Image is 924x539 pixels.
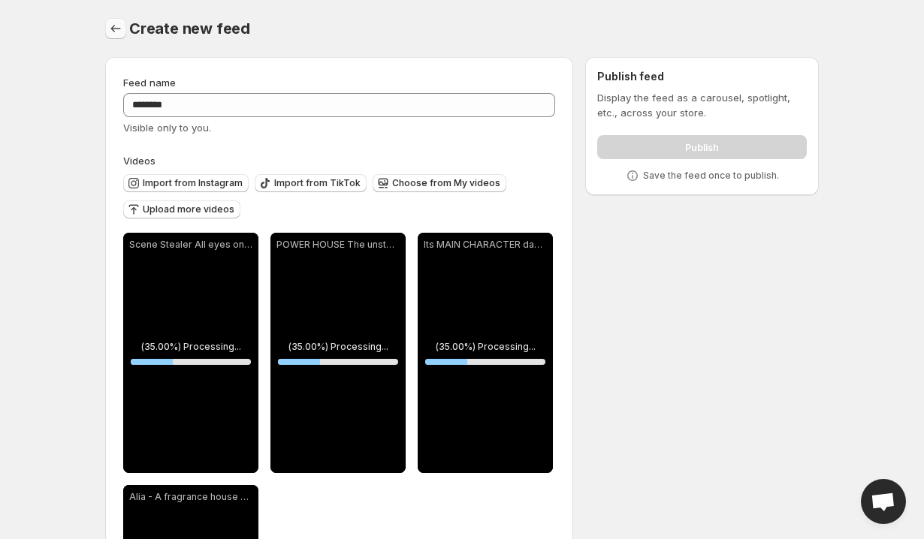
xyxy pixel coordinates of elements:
button: Choose from My videos [373,174,506,192]
span: Videos [123,155,156,167]
p: Alia - A fragrance house designed to meet you at the edge of who you are and who you are becoming... [129,491,252,503]
button: Import from Instagram [123,174,249,192]
span: Visible only to you. [123,122,211,134]
p: Its MAIN CHARACTER day [DATE] we celebrate the first scent from the Alter Ego Collection kicking ... [424,239,547,251]
span: Feed name [123,77,176,89]
div: POWER HOUSE The unstoppable you that is ready to call the shots Fierce focused clear and ambitiou... [270,233,406,473]
span: Import from TikTok [274,177,361,189]
button: Upload more videos [123,200,240,218]
span: Upload more videos [143,203,234,215]
div: Scene Stealer All eyes on you The irresistible you the one that is ready to step into their light... [123,233,258,473]
p: Save the feed once to publish. [643,170,779,182]
h2: Publish feed [597,69,807,84]
button: Settings [105,18,126,39]
p: POWER HOUSE The unstoppable you that is ready to call the shots Fierce focused clear and ambitiou... [276,239,400,251]
button: Import from TikTok [255,174,367,192]
p: Display the feed as a carousel, spotlight, etc., across your store. [597,90,807,120]
div: Open chat [861,479,906,524]
span: Create new feed [129,20,250,38]
span: Choose from My videos [392,177,500,189]
p: Scene Stealer All eyes on you The irresistible you the one that is ready to step into their light... [129,239,252,251]
div: Its MAIN CHARACTER day [DATE] we celebrate the first scent from the Alter Ego Collection kicking ... [418,233,553,473]
span: Import from Instagram [143,177,243,189]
